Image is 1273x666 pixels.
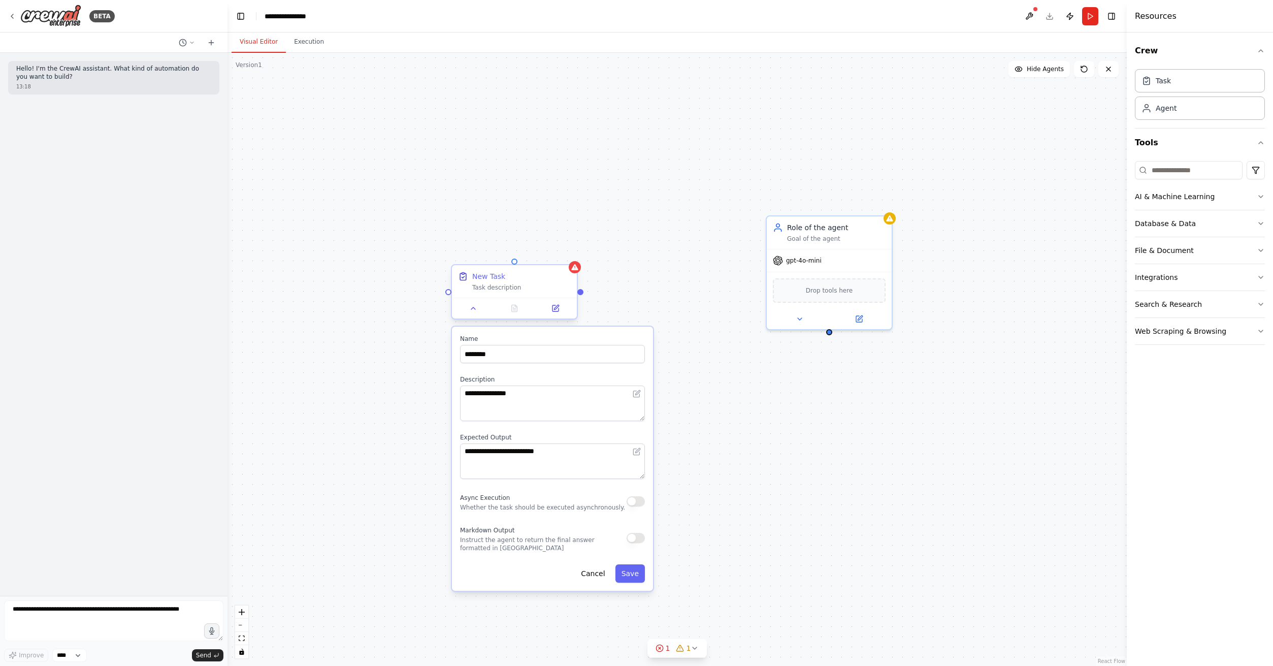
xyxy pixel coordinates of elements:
[1135,65,1265,128] div: Crew
[1135,129,1265,157] button: Tools
[666,643,670,653] span: 1
[647,639,707,658] button: 11
[16,65,211,81] p: Hello! I'm the CrewAI assistant. What kind of automation do you want to build?
[1135,183,1265,210] button: AI & Machine Learning
[16,83,211,90] div: 13:18
[806,286,853,296] span: Drop tools here
[1156,103,1177,113] div: Agent
[575,564,611,583] button: Cancel
[472,271,505,281] div: New Task
[235,606,248,619] button: zoom in
[234,9,248,23] button: Hide left sidebar
[1135,318,1265,344] button: Web Scraping & Browsing
[1135,237,1265,264] button: File & Document
[687,643,691,653] span: 1
[787,235,886,243] div: Goal of the agent
[615,564,645,583] button: Save
[460,375,645,384] label: Description
[460,527,514,534] span: Markdown Output
[631,446,643,458] button: Open in editor
[4,649,48,662] button: Improve
[1135,291,1265,318] button: Search & Research
[1104,9,1119,23] button: Hide right sidebar
[235,645,248,658] button: toggle interactivity
[460,433,645,441] label: Expected Output
[19,651,44,659] span: Improve
[1098,658,1125,664] a: React Flow attribution
[89,10,115,22] div: BETA
[286,31,332,53] button: Execution
[1008,61,1070,77] button: Hide Agents
[460,494,510,501] span: Async Execution
[1135,10,1177,22] h4: Resources
[235,606,248,658] div: React Flow controls
[192,649,223,661] button: Send
[235,619,248,632] button: zoom out
[232,31,286,53] button: Visual Editor
[1135,210,1265,237] button: Database & Data
[1027,65,1064,73] span: Hide Agents
[493,302,536,314] button: No output available
[786,257,822,265] span: gpt-4o-mini
[265,11,318,21] nav: breadcrumb
[1135,37,1265,65] button: Crew
[236,61,262,69] div: Version 1
[1156,76,1171,86] div: Task
[204,623,219,639] button: Click to speak your automation idea
[538,302,573,314] button: Open in side panel
[766,215,893,330] div: Role of the agentGoal of the agentgpt-4o-miniDrop tools here
[460,335,645,343] label: Name
[175,37,199,49] button: Switch to previous chat
[830,313,888,325] button: Open in side panel
[631,388,643,400] button: Open in editor
[196,651,211,659] span: Send
[460,536,627,552] p: Instruct the agent to return the final answer formatted in [GEOGRAPHIC_DATA]
[235,632,248,645] button: fit view
[460,503,625,512] p: Whether the task should be executed asynchronously.
[203,37,219,49] button: Start a new chat
[20,5,81,27] img: Logo
[1135,264,1265,291] button: Integrations
[1135,157,1265,353] div: Tools
[472,283,571,292] div: Task description
[787,223,886,233] div: Role of the agent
